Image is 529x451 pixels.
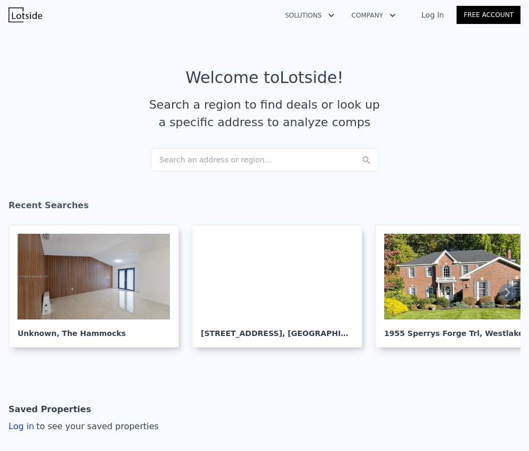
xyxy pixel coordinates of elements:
[18,319,170,339] div: Unknown , The Hammocks
[276,6,343,25] button: Solutions
[9,399,91,420] div: Saved Properties
[185,68,344,87] div: Welcome to Lotside !
[34,421,159,431] span: to see your saved properties
[145,96,384,131] div: Search a region to find deals or look up a specific address to analyze comps
[9,191,520,225] div: Recent Searches
[9,420,159,433] div: Log in
[457,6,520,24] a: Free Account
[151,148,379,171] div: Search an address or region...
[201,319,353,339] div: [STREET_ADDRESS] , [GEOGRAPHIC_DATA]
[9,225,188,348] a: Unknown, The Hammocks
[343,6,404,25] button: Company
[409,10,457,20] a: Log In
[192,225,371,348] a: [STREET_ADDRESS], [GEOGRAPHIC_DATA]
[9,7,42,22] img: Lotside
